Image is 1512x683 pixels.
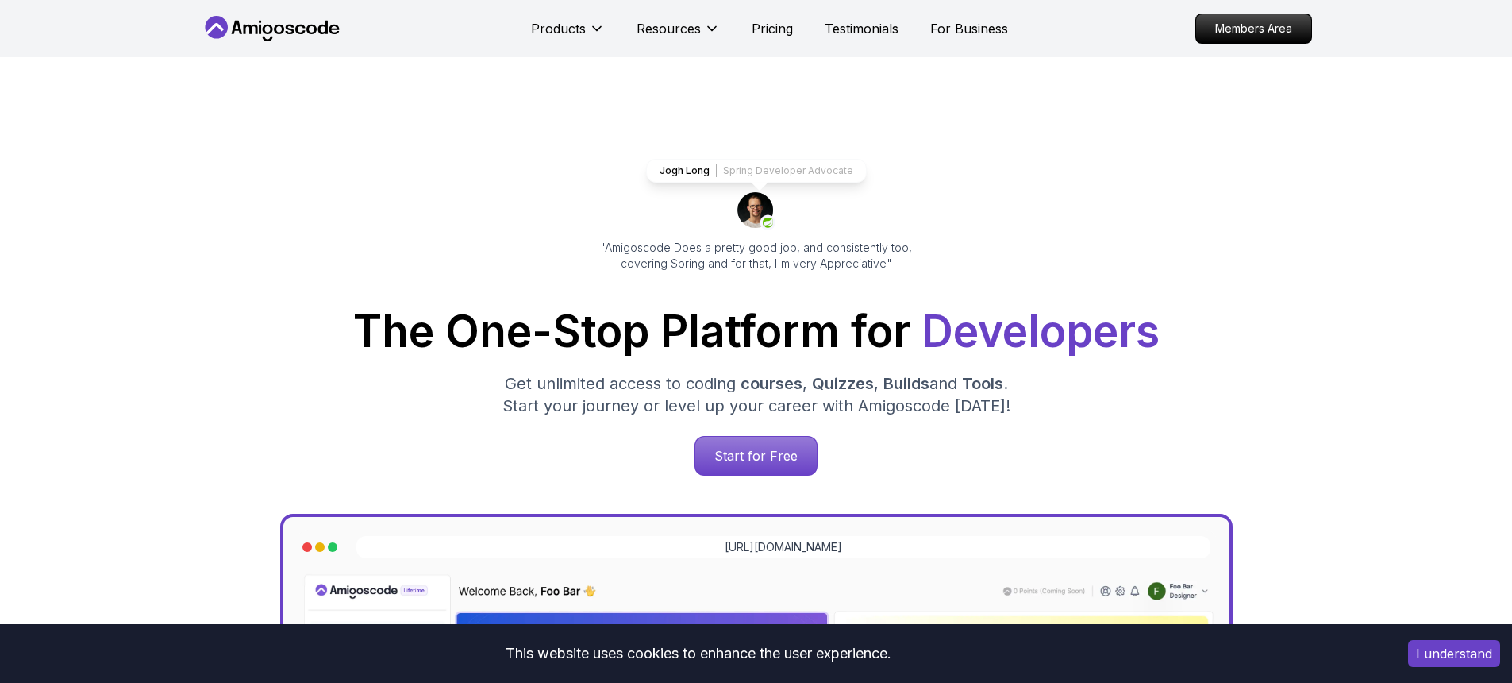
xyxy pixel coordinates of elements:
[921,305,1160,357] span: Developers
[531,19,605,51] button: Products
[694,436,818,476] a: Start for Free
[737,192,775,230] img: josh long
[637,19,720,51] button: Resources
[962,374,1003,393] span: Tools
[741,374,802,393] span: courses
[725,539,842,555] a: [URL][DOMAIN_NAME]
[214,310,1299,353] h1: The One-Stop Platform for
[723,164,853,177] p: Spring Developer Advocate
[695,437,817,475] p: Start for Free
[752,19,793,38] a: Pricing
[579,240,934,272] p: "Amigoscode Does a pretty good job, and consistently too, covering Spring and for that, I'm very ...
[490,372,1023,417] p: Get unlimited access to coding , , and . Start your journey or level up your career with Amigosco...
[12,636,1384,671] div: This website uses cookies to enhance the user experience.
[883,374,929,393] span: Builds
[1196,14,1311,43] p: Members Area
[531,19,586,38] p: Products
[825,19,898,38] a: Testimonials
[930,19,1008,38] a: For Business
[1408,640,1500,667] button: Accept cookies
[637,19,701,38] p: Resources
[660,164,710,177] p: Jogh Long
[812,374,874,393] span: Quizzes
[1195,14,1312,44] a: Members Area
